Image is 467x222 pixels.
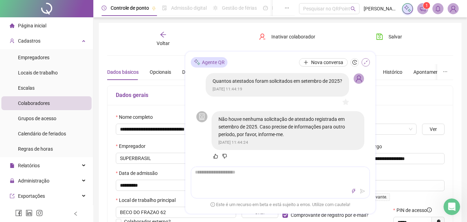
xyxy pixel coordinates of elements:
span: Painel do DP [272,5,299,11]
span: Este é um recurso em beta e está sujeito a erros. Utilize com cautela! [211,201,350,208]
label: Data de admissão [116,169,162,177]
span: Gestão de férias [222,5,257,11]
img: sparkle-icon.fc2bf0ac1784a2077858766a79e2daf3.svg [194,59,200,66]
span: export [10,194,15,198]
sup: 1 [423,2,430,9]
span: Regras de horas [18,146,53,152]
span: Administração [18,178,49,184]
div: Opcionais [150,68,171,76]
span: thunderbolt [351,189,356,194]
span: left [73,211,78,216]
span: [DATE] 11:44:19 [213,86,242,91]
span: Voltar [157,41,170,46]
span: exclamation-circle [211,202,215,206]
button: thunderbolt [349,187,358,195]
span: Cadastros [18,38,40,44]
span: robot [199,114,205,120]
span: Inativar colaborador [271,33,315,41]
span: Exportações [18,193,45,199]
span: user-delete [259,33,266,40]
span: like [213,154,218,159]
span: Calendário de feriados [18,131,66,136]
span: shrink [363,60,368,64]
button: Ver [422,124,445,135]
div: Agente QR [191,57,227,67]
span: file-done [162,6,167,10]
label: Empregador [116,142,150,150]
span: ellipsis [443,69,448,74]
p: Quantos atestados foram solicitados em setembro de 2025? [213,77,342,85]
button: Salvar [371,31,407,42]
span: dislike [222,154,227,159]
iframe: Intercom live chat [443,198,460,215]
span: Colaboradores [18,100,50,106]
span: facebook [15,210,22,216]
span: lock [10,178,15,183]
span: PIN de acesso [396,206,432,214]
span: [PERSON_NAME] - FLEDISON [364,5,398,12]
div: Apontamentos [413,68,446,76]
span: Salvar [389,33,402,41]
span: search [351,6,356,11]
div: Histórico [383,68,402,76]
span: Escalas [18,85,35,91]
span: Comprovante de registro por e-mail? [291,212,368,218]
span: star [342,98,349,105]
span: Locais de trabalho [18,70,58,76]
span: home [10,23,15,28]
img: 58261 [354,73,364,83]
span: Ver [430,125,437,133]
span: Grupos de acesso [18,116,56,121]
span: arrow-left [160,31,167,38]
span: pushpin [152,6,156,10]
span: file [10,163,15,168]
span: 1 [426,3,428,8]
span: SUPERBRASIL IND DE PROD PLASTICOS EIRELI [120,153,274,163]
span: history [352,60,357,64]
span: Admissão digital [171,5,207,11]
button: ellipsis [437,64,453,80]
p: Não houve nenhuma solicitação de atestado registrada em setembro de 2025. Caso precise de informa... [218,115,357,138]
span: sun [213,6,218,10]
img: 58261 [448,3,458,14]
span: BECO DO FRAZAO [120,207,232,217]
div: Dependentes [182,68,210,76]
h5: Dados gerais [116,91,445,99]
span: bell [435,6,441,12]
button: send [358,187,367,195]
span: dashboard [263,6,268,10]
span: instagram [36,210,43,216]
span: user-add [10,38,15,43]
span: save [376,33,383,40]
label: Nome completo [116,113,157,121]
span: clock-circle [102,6,106,10]
span: notification [420,6,426,12]
span: Página inicial [18,23,46,28]
span: ellipsis [284,6,289,10]
button: Inativar colaborador [254,31,320,42]
img: sparkle-icon.fc2bf0ac1784a2077858766a79e2daf3.svg [404,5,411,12]
label: Local de trabalho principal [116,196,180,204]
span: Empregadores [18,55,49,60]
span: plus [303,60,308,64]
span: Relatórios [18,163,40,168]
button: Nova conversa [299,58,348,66]
span: info-circle [427,207,432,212]
span: Nova conversa [311,58,343,66]
span: Controle de ponto [111,5,149,11]
label: Cargo [365,143,386,150]
span: [DATE] 11:44:24 [218,140,248,145]
span: linkedin [26,210,32,216]
div: Dados básicos [107,68,139,76]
